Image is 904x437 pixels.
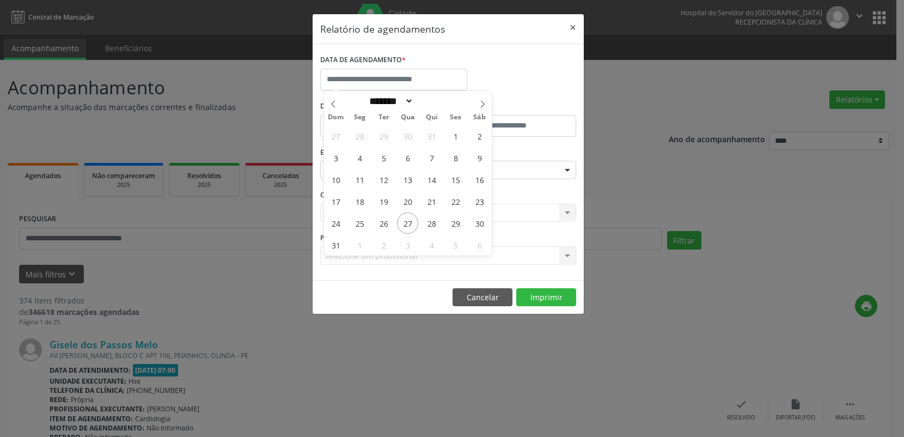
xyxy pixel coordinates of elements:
span: Julho 29, 2025 [373,125,394,147]
span: Agosto 5, 2025 [373,147,394,168]
span: Setembro 3, 2025 [397,234,418,256]
span: Setembro 5, 2025 [445,234,466,256]
span: Seg [348,114,372,121]
span: Agosto 31, 2025 [325,234,346,256]
span: Dom [324,114,348,121]
span: Agosto 17, 2025 [325,191,346,212]
label: De [320,98,445,115]
span: Agosto 10, 2025 [325,169,346,190]
span: Agosto 15, 2025 [445,169,466,190]
span: Agosto 30, 2025 [469,213,490,234]
span: Agosto 20, 2025 [397,191,418,212]
span: Setembro 6, 2025 [469,234,490,256]
span: Agosto 22, 2025 [445,191,466,212]
span: Agosto 1, 2025 [445,125,466,147]
span: Agosto 26, 2025 [373,213,394,234]
span: Agosto 12, 2025 [373,169,394,190]
span: Agosto 11, 2025 [349,169,370,190]
span: Agosto 14, 2025 [421,169,442,190]
button: Close [562,14,584,41]
span: Agosto 16, 2025 [469,169,490,190]
label: ATÉ [451,98,576,115]
span: Agosto 8, 2025 [445,147,466,168]
span: Setembro 1, 2025 [349,234,370,256]
span: Agosto 7, 2025 [421,147,442,168]
span: Agosto 9, 2025 [469,147,490,168]
label: PROFISSIONAL [320,229,369,246]
span: Agosto 18, 2025 [349,191,370,212]
button: Cancelar [453,288,512,307]
label: CLÍNICA [320,187,351,204]
span: Agosto 24, 2025 [325,213,346,234]
span: Agosto 6, 2025 [397,147,418,168]
span: Agosto 21, 2025 [421,191,442,212]
button: Imprimir [516,288,576,307]
span: Qui [420,114,444,121]
span: Sex [444,114,468,121]
span: Ter [372,114,396,121]
h5: Relatório de agendamentos [320,22,445,36]
select: Month [366,95,414,107]
span: Agosto 29, 2025 [445,213,466,234]
span: Agosto 2, 2025 [469,125,490,147]
input: Year [413,95,449,107]
span: Sáb [468,114,492,121]
span: Agosto 25, 2025 [349,213,370,234]
label: DATA DE AGENDAMENTO [320,52,406,69]
span: Setembro 4, 2025 [421,234,442,256]
span: Julho 31, 2025 [421,125,442,147]
span: Qua [396,114,420,121]
span: Julho 27, 2025 [325,125,346,147]
span: Julho 30, 2025 [397,125,418,147]
span: Agosto 27, 2025 [397,213,418,234]
span: Julho 28, 2025 [349,125,370,147]
span: Agosto 19, 2025 [373,191,394,212]
span: Setembro 2, 2025 [373,234,394,256]
span: Agosto 28, 2025 [421,213,442,234]
span: Agosto 13, 2025 [397,169,418,190]
span: Agosto 3, 2025 [325,147,346,168]
span: Agosto 23, 2025 [469,191,490,212]
span: Agosto 4, 2025 [349,147,370,168]
label: ESPECIALIDADE [320,144,371,161]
